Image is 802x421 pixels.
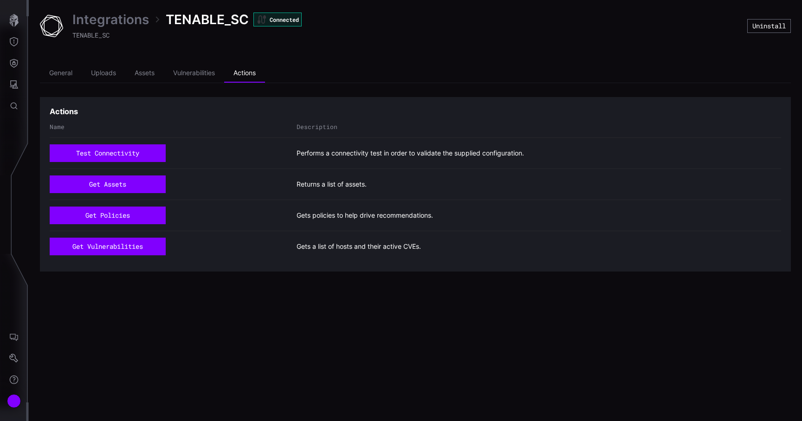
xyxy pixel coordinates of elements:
[50,107,78,117] h3: Actions
[297,180,367,188] span: Returns a list of assets.
[82,64,125,83] li: Uploads
[125,64,164,83] li: Assets
[297,149,524,157] span: Performs a connectivity test in order to validate the supplied configuration.
[50,238,166,255] button: get vulnerabilities
[50,123,292,131] div: Name
[297,211,433,220] span: Gets policies to help drive recommendations.
[297,242,421,251] span: Gets a list of hosts and their active CVEs.
[40,64,82,83] li: General
[224,64,265,83] li: Actions
[164,64,224,83] li: Vulnerabilities
[72,31,110,39] span: TENABLE_SC
[50,175,166,193] button: get assets
[253,13,302,26] div: Connected
[40,14,63,38] img: Tenable SC
[72,11,149,28] a: Integrations
[50,207,166,224] button: get policies
[747,19,791,33] button: Uninstall
[297,123,781,131] div: Description
[166,11,249,28] span: TENABLE_SC
[50,144,166,162] button: test connectivity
